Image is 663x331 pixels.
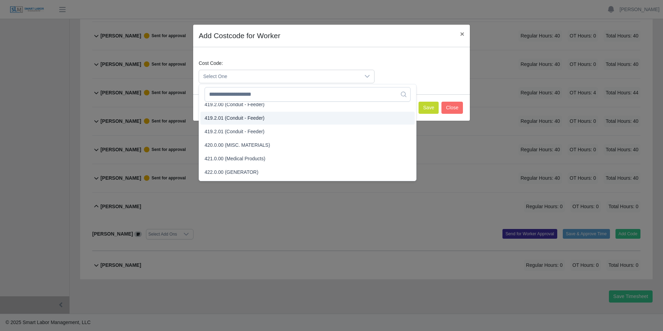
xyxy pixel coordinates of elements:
span: 419.2.00 (Conduit - Feeder) [205,101,265,108]
li: 421.0.00 (Medical Products) [200,152,415,165]
button: Save [419,102,439,114]
h4: Add Costcode for Worker [199,30,280,41]
button: Close [455,25,470,43]
li: 419.2.00 (Conduit - Feeder) [200,98,415,111]
span: 419.2.01 (Conduit - Feeder) [205,128,265,135]
span: × [460,30,464,38]
span: 422.0.00 (GENERATOR) [205,169,258,176]
li: 420.0.00 (MISC. MATERIALS) [200,139,415,152]
span: Select One [199,70,360,83]
button: Close [441,102,463,114]
li: 422.0.00 (GENERATOR) [200,166,415,179]
li: 423.0.00 (COMMUNICATIONS) [200,179,415,192]
li: 419.2.01 (Conduit - Feeder) [200,125,415,138]
span: 420.0.00 (MISC. MATERIALS) [205,142,270,149]
span: 419.2.01 (Conduit - Feeder) [205,114,265,122]
li: 419.2.01 (Conduit - Feeder) [200,112,415,125]
label: Cost Code: [199,60,223,67]
span: 421.0.00 (Medical Products) [205,155,265,162]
